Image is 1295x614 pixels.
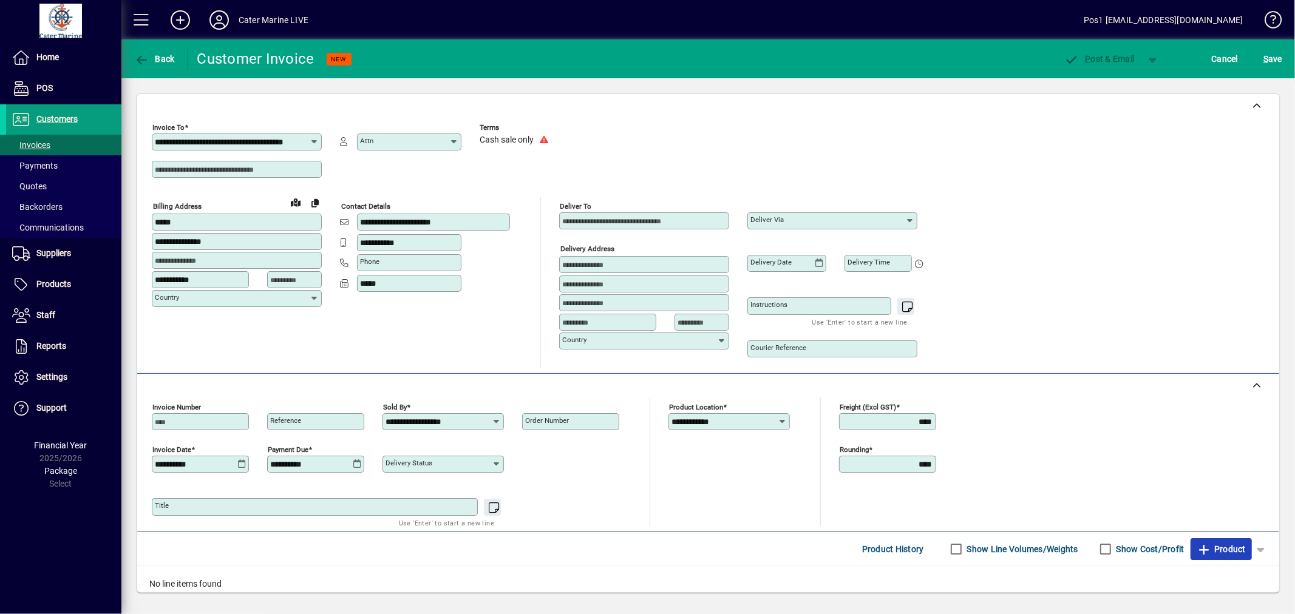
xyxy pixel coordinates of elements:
[268,445,308,454] mat-label: Payment due
[669,403,723,411] mat-label: Product location
[6,155,121,176] a: Payments
[6,197,121,217] a: Backorders
[840,403,896,411] mat-label: Freight (excl GST)
[1197,539,1246,559] span: Product
[6,331,121,362] a: Reports
[1209,48,1242,70] button: Cancel
[560,202,591,211] mat-label: Deliver To
[1263,49,1282,69] span: ave
[35,440,87,450] span: Financial Year
[6,135,121,155] a: Invoices
[36,248,71,258] span: Suppliers
[6,300,121,331] a: Staff
[44,466,77,476] span: Package
[6,42,121,73] a: Home
[750,258,792,266] mat-label: Delivery date
[152,445,191,454] mat-label: Invoice date
[750,300,787,309] mat-label: Instructions
[155,293,179,302] mat-label: Country
[360,257,379,266] mat-label: Phone
[1058,48,1141,70] button: Post & Email
[812,315,908,329] mat-hint: Use 'Enter' to start a new line
[6,269,121,300] a: Products
[197,49,314,69] div: Customer Invoice
[305,193,325,212] button: Copy to Delivery address
[36,114,78,124] span: Customers
[36,341,66,351] span: Reports
[857,538,929,560] button: Product History
[12,161,58,170] span: Payments
[399,516,494,530] mat-hint: Use 'Enter' to start a new line
[965,543,1078,555] label: Show Line Volumes/Weights
[750,343,806,352] mat-label: Courier Reference
[270,416,301,425] mat-label: Reference
[161,9,200,31] button: Add
[331,55,347,63] span: NEW
[750,215,784,224] mat-label: Deliver via
[6,176,121,197] a: Quotes
[36,279,71,289] span: Products
[36,310,55,320] span: Staff
[1263,54,1268,64] span: S
[1086,54,1091,64] span: P
[286,192,305,212] a: View on map
[6,73,121,104] a: POS
[1256,2,1280,42] a: Knowledge Base
[1260,48,1285,70] button: Save
[1114,543,1185,555] label: Show Cost/Profit
[480,135,534,145] span: Cash sale only
[383,403,407,411] mat-label: Sold by
[862,539,924,559] span: Product History
[12,223,84,232] span: Communications
[12,202,63,212] span: Backorders
[36,83,53,93] span: POS
[36,52,59,62] span: Home
[239,10,308,30] div: Cater Marine LIVE
[6,393,121,423] a: Support
[1212,49,1239,69] span: Cancel
[200,9,239,31] button: Profile
[840,445,869,454] mat-label: Rounding
[1191,538,1252,560] button: Product
[36,403,67,413] span: Support
[6,217,121,238] a: Communications
[480,124,552,132] span: Terms
[131,48,178,70] button: Back
[137,565,1279,602] div: No line items found
[525,416,569,425] mat-label: Order number
[134,54,175,64] span: Back
[121,48,188,70] app-page-header-button: Back
[152,123,185,132] mat-label: Invoice To
[12,140,50,150] span: Invoices
[1084,10,1243,30] div: Pos1 [EMAIL_ADDRESS][DOMAIN_NAME]
[1064,54,1135,64] span: ost & Email
[6,362,121,393] a: Settings
[562,336,586,344] mat-label: Country
[386,459,432,467] mat-label: Delivery status
[152,403,201,411] mat-label: Invoice number
[12,181,47,191] span: Quotes
[36,372,67,382] span: Settings
[848,258,890,266] mat-label: Delivery time
[360,137,373,145] mat-label: Attn
[6,238,121,269] a: Suppliers
[155,501,169,510] mat-label: Title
